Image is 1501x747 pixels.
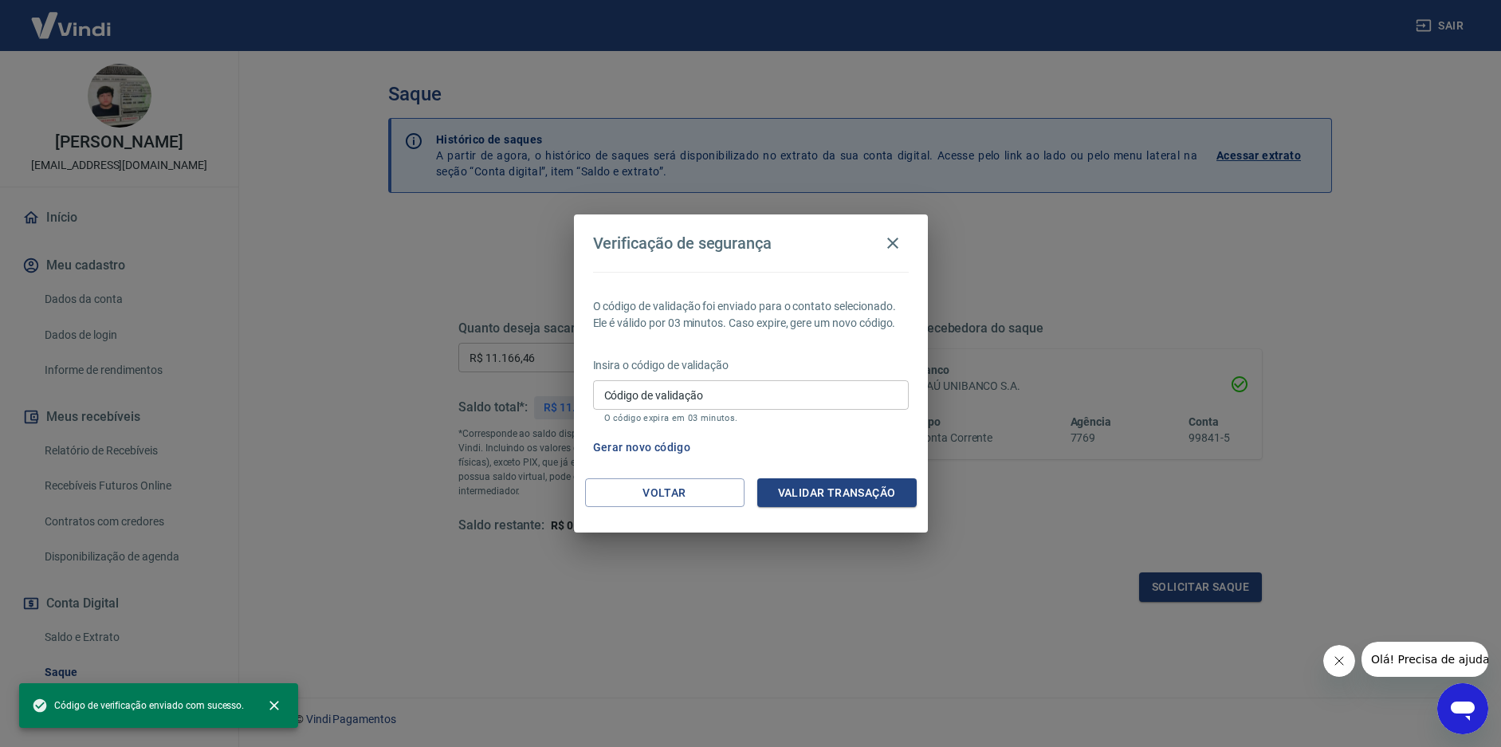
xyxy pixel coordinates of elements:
span: Código de verificação enviado com sucesso. [32,698,244,714]
p: Insira o código de validação [593,357,909,374]
h4: Verificação de segurança [593,234,772,253]
iframe: Fechar mensagem [1323,645,1355,677]
p: O código de validação foi enviado para o contato selecionado. Ele é válido por 03 minutos. Caso e... [593,298,909,332]
p: O código expira em 03 minutos. [604,413,898,423]
button: close [257,688,292,723]
iframe: Mensagem da empresa [1362,642,1488,677]
span: Olá! Precisa de ajuda? [10,11,134,24]
iframe: Botão para abrir a janela de mensagens [1437,683,1488,734]
button: Validar transação [757,478,917,508]
button: Voltar [585,478,745,508]
button: Gerar novo código [587,433,697,462]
